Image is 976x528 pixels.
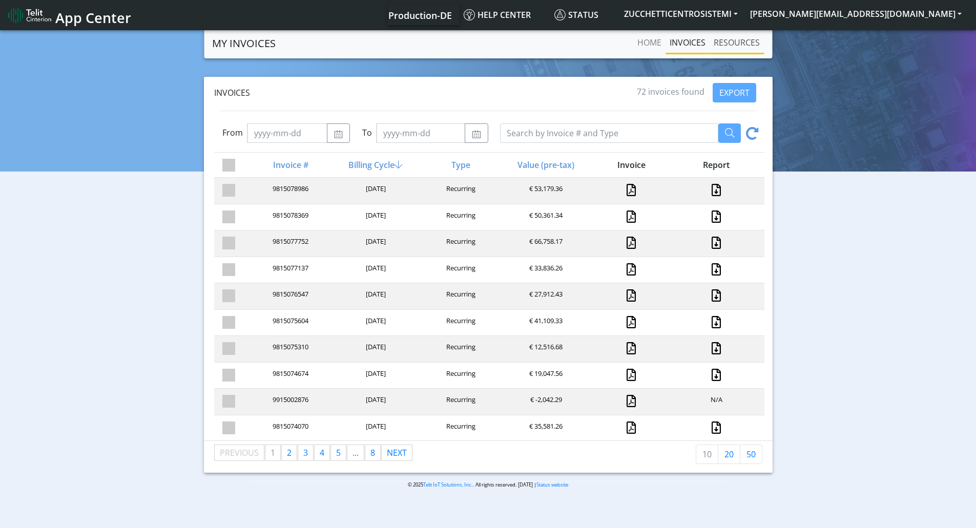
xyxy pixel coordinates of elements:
[388,9,452,22] span: Production-DE
[418,289,503,303] div: Recurring
[503,289,588,303] div: € 27,912.43
[418,421,503,435] div: Recurring
[418,184,503,198] div: Recurring
[503,421,588,435] div: € 35,581.26
[222,126,243,139] label: From
[710,32,764,53] a: RESOURCES
[423,481,473,488] a: Telit IoT Solutions, Inc.
[332,237,417,250] div: [DATE]
[332,289,417,303] div: [DATE]
[503,210,588,224] div: € 50,361.34
[247,210,332,224] div: 9815078369
[666,32,710,53] a: INVOICES
[388,5,451,25] a: Your current platform instance
[8,4,130,26] a: App Center
[214,87,250,98] span: Invoices
[247,184,332,198] div: 9815078986
[332,342,417,356] div: [DATE]
[252,481,724,489] p: © 2025 . All rights reserved. [DATE] |
[247,421,332,435] div: 9815074070
[382,445,412,460] a: Next page
[418,369,503,383] div: Recurring
[503,159,588,171] div: Value (pre-tax)
[247,342,332,356] div: 9815075310
[744,5,968,23] button: [PERSON_NAME][EMAIL_ADDRESS][DOMAIN_NAME]
[503,395,588,409] div: € -2,042.29
[418,316,503,330] div: Recurring
[633,32,666,53] a: Home
[550,5,618,25] a: Status
[418,237,503,250] div: Recurring
[503,184,588,198] div: € 53,179.36
[637,86,704,97] span: 72 invoices found
[376,123,465,143] input: yyyy-mm-dd
[618,5,744,23] button: ZUCCHETTICENTROSISTEMI
[370,447,375,458] span: 8
[247,316,332,330] div: 9815075604
[418,395,503,409] div: Recurring
[336,447,341,458] span: 5
[247,263,332,277] div: 9815077137
[418,342,503,356] div: Recurring
[220,447,259,458] span: Previous
[332,159,417,171] div: Billing Cycle
[247,159,332,171] div: Invoice #
[718,445,740,464] a: 20
[673,159,758,171] div: Report
[332,184,417,198] div: [DATE]
[332,210,417,224] div: [DATE]
[212,33,276,54] a: MY INVOICES
[247,289,332,303] div: 9815076547
[214,445,413,461] ul: Pagination
[464,9,475,20] img: knowledge.svg
[503,237,588,250] div: € 66,758.17
[334,130,343,138] img: calendar.svg
[471,130,481,138] img: calendar.svg
[332,395,417,409] div: [DATE]
[332,369,417,383] div: [DATE]
[247,123,327,143] input: yyyy-mm-dd
[713,83,756,102] button: EXPORT
[740,445,762,464] a: 50
[320,447,324,458] span: 4
[503,342,588,356] div: € 12,516.68
[418,159,503,171] div: Type
[332,263,417,277] div: [DATE]
[352,447,359,458] span: ...
[332,421,417,435] div: [DATE]
[503,369,588,383] div: € 19,047.56
[8,7,51,24] img: logo-telit-cinterion-gw-new.png
[500,123,718,143] input: Search by Invoice # and Type
[271,447,275,458] span: 1
[247,369,332,383] div: 9815074674
[247,395,332,409] div: 9915002876
[464,9,531,20] span: Help center
[55,8,131,27] span: App Center
[287,447,292,458] span: 2
[554,9,566,20] img: status.svg
[362,126,372,139] label: To
[332,316,417,330] div: [DATE]
[460,5,550,25] a: Help center
[303,447,308,458] span: 3
[418,263,503,277] div: Recurring
[536,481,568,488] a: Status website
[711,395,722,404] span: N/A
[418,210,503,224] div: Recurring
[503,263,588,277] div: € 33,836.26
[588,159,673,171] div: Invoice
[247,237,332,250] div: 9815077752
[503,316,588,330] div: € 41,109.33
[554,9,598,20] span: Status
